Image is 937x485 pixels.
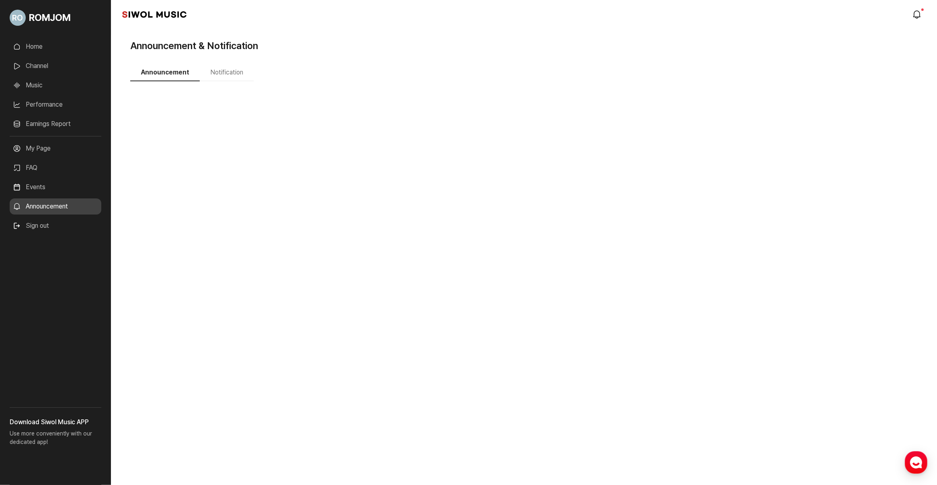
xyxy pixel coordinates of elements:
[10,77,101,93] a: Music
[10,39,101,55] a: Home
[10,417,101,427] h3: Download Siwol Music APP
[10,198,101,215] a: Announcement
[67,268,90,274] span: Messages
[104,255,154,275] a: Settings
[910,6,926,23] a: modal.notifications
[119,267,139,274] span: Settings
[10,6,101,29] a: Go to My Profile
[10,140,101,157] a: My Page
[10,179,101,195] a: Events
[21,267,35,274] span: Home
[53,255,104,275] a: Messages
[10,160,101,176] a: FAQ
[10,58,101,74] a: Channel
[29,10,70,25] span: ROMJOM
[10,116,101,132] a: Earnings Report
[10,427,101,453] p: Use more conveniently with our dedicated app!
[2,255,53,275] a: Home
[130,64,200,81] button: Announcement
[200,64,254,81] button: Notification
[130,39,258,53] h1: Announcement & Notification
[10,218,52,234] button: Sign out
[10,97,101,113] a: Performance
